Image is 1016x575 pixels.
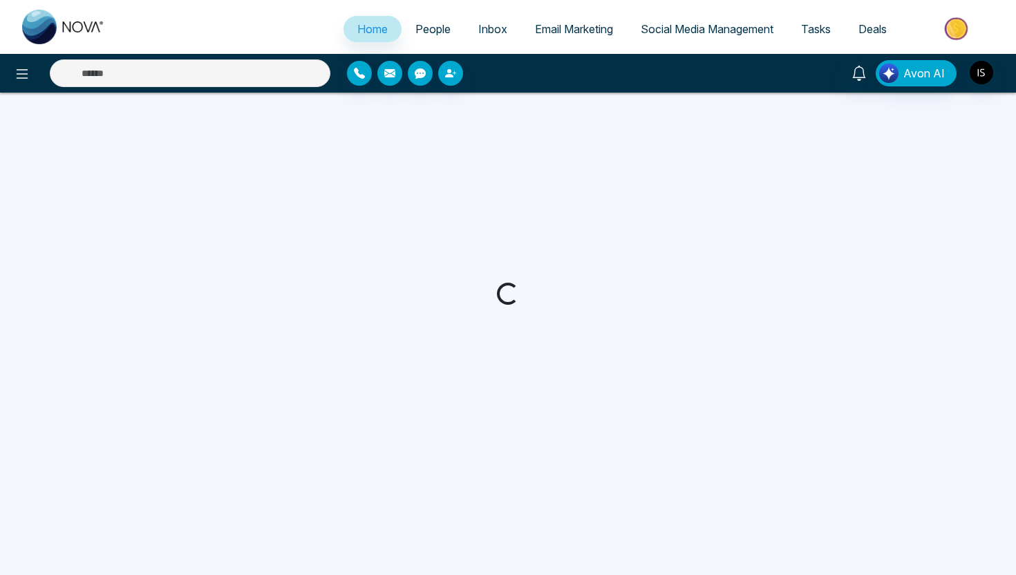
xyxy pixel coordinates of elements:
span: Inbox [478,22,507,36]
img: Lead Flow [879,64,899,83]
img: User Avatar [970,61,993,84]
a: Deals [845,16,901,42]
img: Nova CRM Logo [22,10,105,44]
span: Email Marketing [535,22,613,36]
a: Inbox [464,16,521,42]
span: Deals [858,22,887,36]
span: Tasks [801,22,831,36]
a: Social Media Management [627,16,787,42]
span: People [415,22,451,36]
span: Social Media Management [641,22,773,36]
a: Tasks [787,16,845,42]
img: Market-place.gif [907,13,1008,44]
span: Avon AI [903,65,945,82]
a: Email Marketing [521,16,627,42]
a: People [402,16,464,42]
button: Avon AI [876,60,957,86]
a: Home [344,16,402,42]
span: Home [357,22,388,36]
